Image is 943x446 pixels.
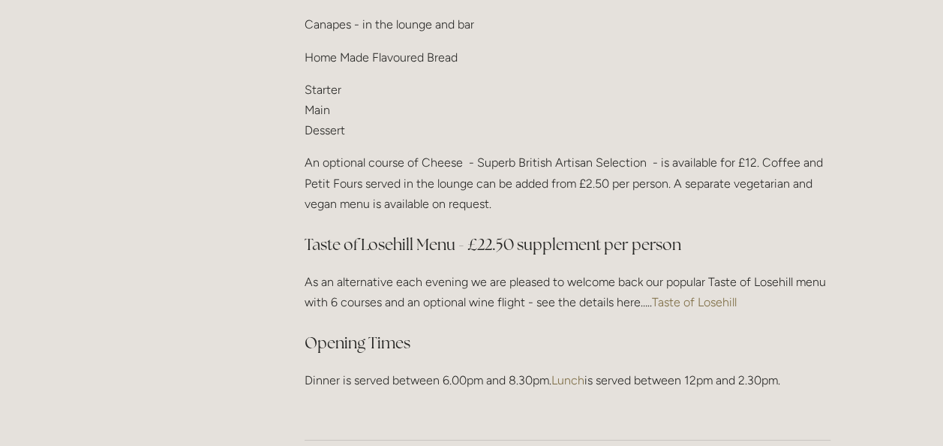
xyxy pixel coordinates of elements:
a: Taste of Losehill [652,295,737,309]
p: As an alternative each evening we are pleased to welcome back our popular Taste of Losehill menu ... [305,272,830,312]
p: Starter Main Dessert [305,80,830,141]
p: An optional course of Cheese - Superb British Artisan Selection - is available for £12. Coffee an... [305,152,830,214]
p: Canapes - in the lounge and bar [305,14,830,35]
h3: Opening Times [305,328,830,358]
a: Lunch [551,373,584,387]
h3: Taste of Losehill Menu - £22.50 supplement per person [305,230,830,260]
p: Dinner is served between 6.00pm and 8.30pm. is served between 12pm and 2.30pm. [305,370,830,390]
p: Home Made Flavoured Bread [305,47,830,68]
